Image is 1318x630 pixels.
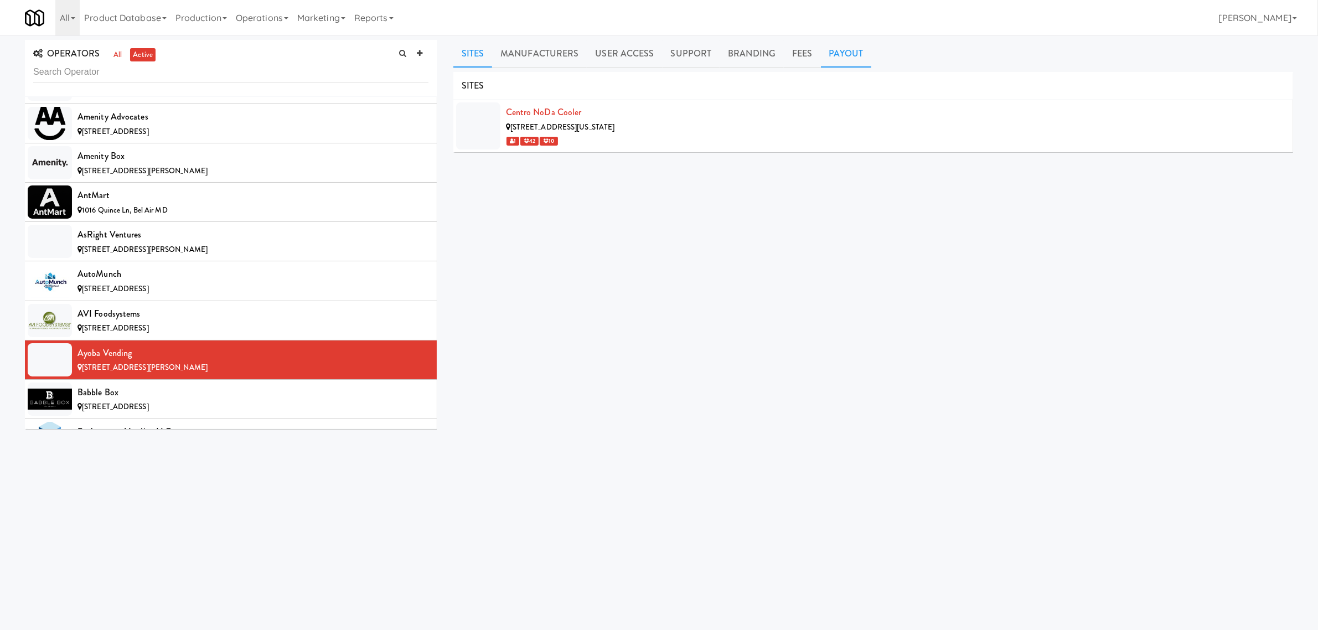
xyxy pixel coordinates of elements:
span: [STREET_ADDRESS] [82,323,149,333]
a: Support [663,40,720,68]
div: Amenity Box [77,148,428,164]
span: 42 [520,137,539,146]
a: Sites [453,40,493,68]
span: SITES [462,79,484,92]
a: Fees [784,40,820,68]
span: 10 [540,137,557,146]
span: [STREET_ADDRESS][PERSON_NAME] [82,166,208,176]
span: [STREET_ADDRESS][PERSON_NAME] [82,362,208,373]
div: AutoMunch [77,266,428,282]
li: Ayoba Vending[STREET_ADDRESS][PERSON_NAME] [25,340,437,380]
a: Branding [720,40,784,68]
li: AVI Foodsystems[STREET_ADDRESS] [25,301,437,340]
a: Centro NoDa Cooler [506,106,582,118]
span: [STREET_ADDRESS][PERSON_NAME] [82,244,208,255]
span: 1016 Quince Ln, Bel Air MD [82,205,168,215]
li: Amenity Advocates[STREET_ADDRESS] [25,104,437,143]
span: [STREET_ADDRESS][US_STATE] [510,122,615,132]
div: AsRight Ventures [77,226,428,243]
div: Backcountry Vending LLC [77,424,428,440]
a: Manufacturers [492,40,587,68]
li: Babble Box[STREET_ADDRESS] [25,380,437,419]
li: Amenity Box[STREET_ADDRESS][PERSON_NAME] [25,143,437,183]
div: Ayoba Vending [77,345,428,362]
div: AVI Foodsystems [77,306,428,322]
a: active [130,48,156,62]
li: AntMart1016 Quince Ln, Bel Air MD [25,183,437,222]
div: Babble Box [77,384,428,401]
div: Amenity Advocates [77,109,428,125]
span: [STREET_ADDRESS] [82,283,149,294]
span: 1 [506,137,519,146]
li: AutoMunch[STREET_ADDRESS] [25,261,437,301]
li: AsRight Ventures[STREET_ADDRESS][PERSON_NAME] [25,222,437,261]
a: User Access [587,40,662,68]
img: Micromart [25,8,44,28]
div: AntMart [77,187,428,204]
span: [STREET_ADDRESS] [82,401,149,412]
span: [STREET_ADDRESS] [82,126,149,137]
span: OPERATORS [33,47,100,60]
input: Search Operator [33,62,428,82]
a: Payout [821,40,872,68]
li: Backcountry Vending LLC[STREET_ADDRESS] [25,419,437,458]
a: all [111,48,125,62]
